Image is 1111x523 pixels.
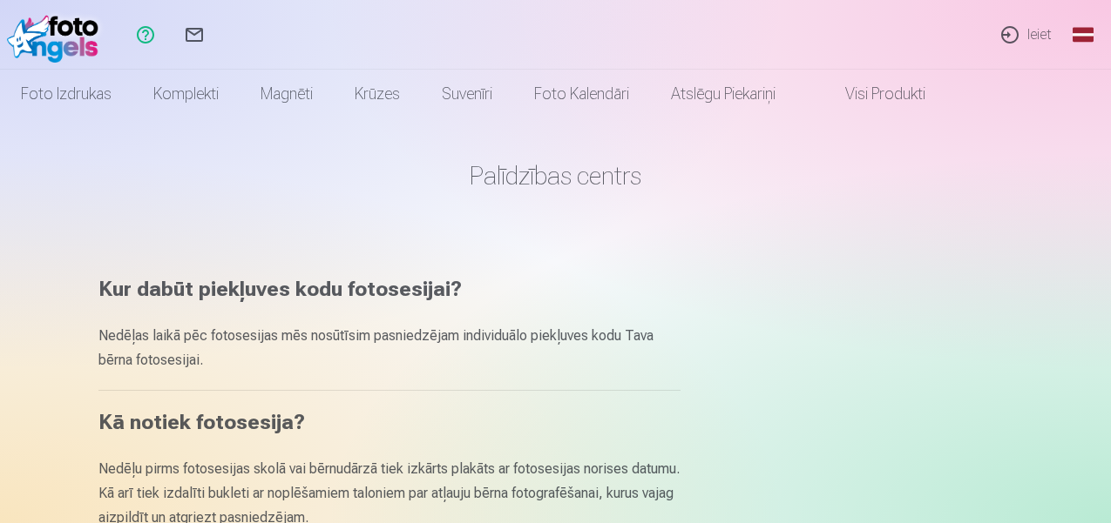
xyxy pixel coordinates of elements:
img: /fa1 [7,7,107,63]
h1: Palīdzības centrs [98,160,1013,191]
p: Nedēļas laikā pēc fotosesijas mēs nosūtīsim pasniedzējam individuālo piekļuves kodu Tava bērna fo... [98,324,681,372]
a: Komplekti [132,70,240,118]
a: Atslēgu piekariņi [650,70,796,118]
a: Suvenīri [421,70,513,118]
a: Magnēti [240,70,334,118]
a: Visi produkti [796,70,946,118]
a: Foto kalendāri [513,70,650,118]
a: Krūzes [334,70,421,118]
